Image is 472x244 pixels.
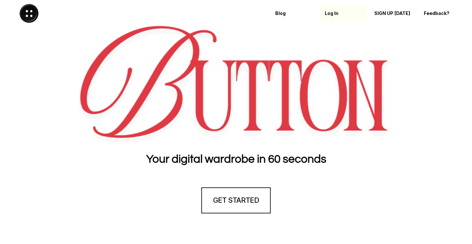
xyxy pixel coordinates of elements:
a: Log In [320,5,366,22]
a: Blog [271,5,317,22]
h4: GET STARTED [213,195,259,205]
p: Log In [325,11,362,16]
p: SIGN UP [DATE] [374,11,411,16]
a: GET STARTED [201,187,270,213]
a: Feedback? [419,5,465,22]
strong: Your digital wardrobe in 60 seconds [146,153,326,165]
a: SIGN UP [DATE] [370,5,416,22]
p: Blog [275,11,312,16]
p: Feedback? [424,11,461,16]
